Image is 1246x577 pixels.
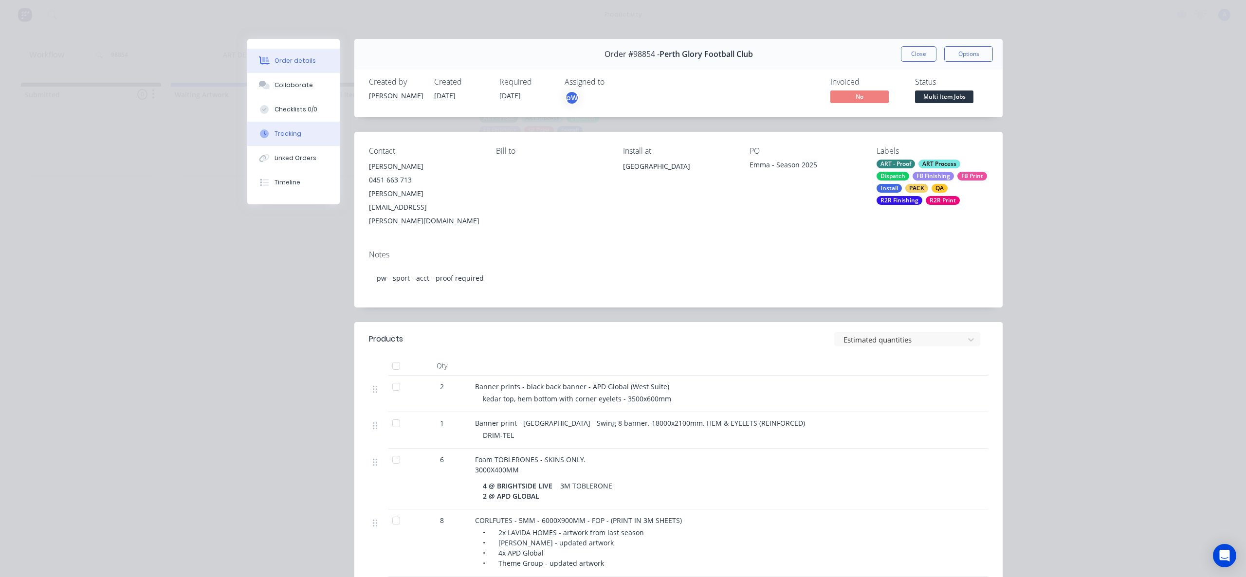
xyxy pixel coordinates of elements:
[275,154,316,162] div: Linked Orders
[660,50,753,59] span: Perth Glory Football Club
[440,418,444,428] span: 1
[475,455,586,474] span: Foam TOBLERONES - SKINS ONLY. 3000X400MM
[957,172,987,180] div: FB Print
[369,333,403,345] div: Products
[623,160,734,173] div: [GEOGRAPHIC_DATA]
[877,184,902,193] div: Install
[475,382,669,391] span: Banner prints - black back banner - APD Global (West Suite)
[440,515,444,525] span: 8
[434,91,456,100] span: [DATE]
[369,250,988,259] div: Notes
[434,77,488,87] div: Created
[475,516,682,525] span: CORLFUTES - 5MM - 6000X900MM - FOP - (PRINT IN 3M SHEETS)
[275,178,300,187] div: Timeline
[605,50,660,59] span: Order #98854 -
[944,46,993,62] button: Options
[440,381,444,392] span: 2
[369,160,480,228] div: [PERSON_NAME]0451 663 713[PERSON_NAME][EMAIL_ADDRESS][PERSON_NAME][DOMAIN_NAME]
[275,56,316,65] div: Order details
[369,146,480,156] div: Contact
[556,479,616,493] div: 3M TOBLERONE
[369,173,480,187] div: 0451 663 713
[247,122,340,146] button: Tracking
[483,394,671,403] span: kedar top, hem bottom with corner eyelets - 3500x600mm
[565,77,662,87] div: Assigned to
[413,356,471,376] div: Qty
[918,160,960,168] div: ART Process
[499,91,521,100] span: [DATE]
[1213,544,1236,567] div: Open Intercom Messenger
[877,172,909,180] div: Dispatch
[275,105,317,114] div: Checklists 0/0
[623,146,734,156] div: Install at
[750,160,861,173] div: Emma - Season 2025
[247,146,340,170] button: Linked Orders
[483,431,514,440] span: DRIM-TEL
[440,454,444,465] span: 6
[247,97,340,122] button: Checklists 0/0
[369,90,422,101] div: [PERSON_NAME]
[475,418,805,428] span: Banner print - [GEOGRAPHIC_DATA] - Swing 8 banner. 18000x2100mm. HEM & EYELETS (REINFORCED)
[623,160,734,191] div: [GEOGRAPHIC_DATA]
[830,77,903,87] div: Invoiced
[926,196,960,205] div: R2R Print
[369,187,480,228] div: [PERSON_NAME][EMAIL_ADDRESS][PERSON_NAME][DOMAIN_NAME]
[275,129,301,138] div: Tracking
[496,146,607,156] div: Bill to
[915,77,988,87] div: Status
[247,170,340,195] button: Timeline
[915,90,973,105] button: Multi Item Jobs
[905,184,928,193] div: PACK
[275,81,313,90] div: Collaborate
[247,49,340,73] button: Order details
[483,528,646,568] span: • 2x LAVIDA HOMES - artwork from last season • [PERSON_NAME] - updated artwork • 4x APD Global • ...
[369,77,422,87] div: Created by
[369,263,988,293] div: pw - sport - acct - proof required
[901,46,936,62] button: Close
[830,90,889,103] span: No
[750,146,861,156] div: PO
[932,184,948,193] div: QA
[877,160,915,168] div: ART - Proof
[369,160,480,173] div: [PERSON_NAME]
[915,90,973,103] span: Multi Item Jobs
[877,146,988,156] div: Labels
[913,172,954,180] div: FB Finishing
[877,196,922,205] div: R2R Finishing
[499,77,553,87] div: Required
[483,479,556,503] div: 4 @ BRIGHTSIDE LIVE 2 @ APD GLOBAL
[247,73,340,97] button: Collaborate
[565,90,579,105] button: pW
